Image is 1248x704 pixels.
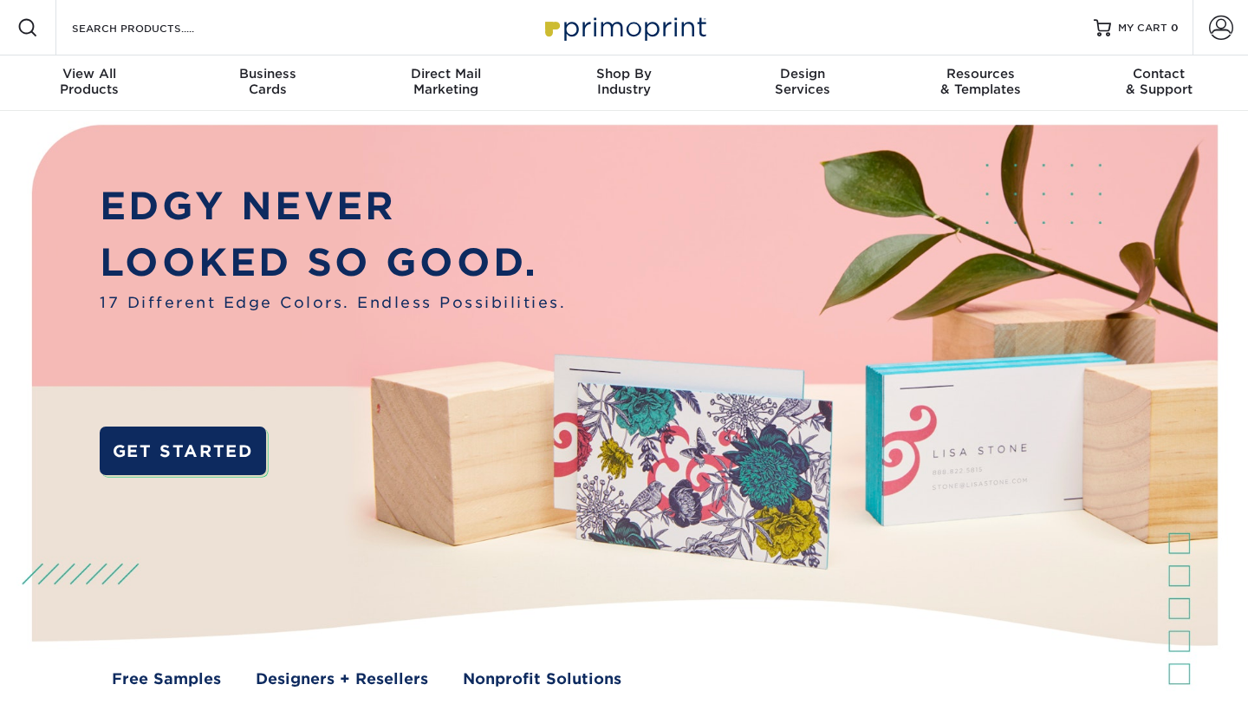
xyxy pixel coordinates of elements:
[892,55,1070,111] a: Resources& Templates
[179,55,357,111] a: BusinessCards
[892,66,1070,97] div: & Templates
[535,66,713,97] div: Industry
[356,55,535,111] a: Direct MailMarketing
[1069,66,1248,97] div: & Support
[535,66,713,81] span: Shop By
[179,66,357,97] div: Cards
[713,66,892,97] div: Services
[70,17,239,38] input: SEARCH PRODUCTS.....
[100,427,265,476] a: GET STARTED
[356,66,535,81] span: Direct Mail
[537,9,711,46] img: Primoprint
[1118,21,1167,36] span: MY CART
[713,66,892,81] span: Design
[463,668,621,690] a: Nonprofit Solutions
[535,55,713,111] a: Shop ByIndustry
[1069,55,1248,111] a: Contact& Support
[179,66,357,81] span: Business
[892,66,1070,81] span: Resources
[100,179,566,235] p: EDGY NEVER
[713,55,892,111] a: DesignServices
[100,291,566,314] span: 17 Different Edge Colors. Endless Possibilities.
[100,235,566,291] p: LOOKED SO GOOD.
[112,668,221,690] a: Free Samples
[1171,22,1179,34] span: 0
[1069,66,1248,81] span: Contact
[356,66,535,97] div: Marketing
[256,668,428,690] a: Designers + Resellers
